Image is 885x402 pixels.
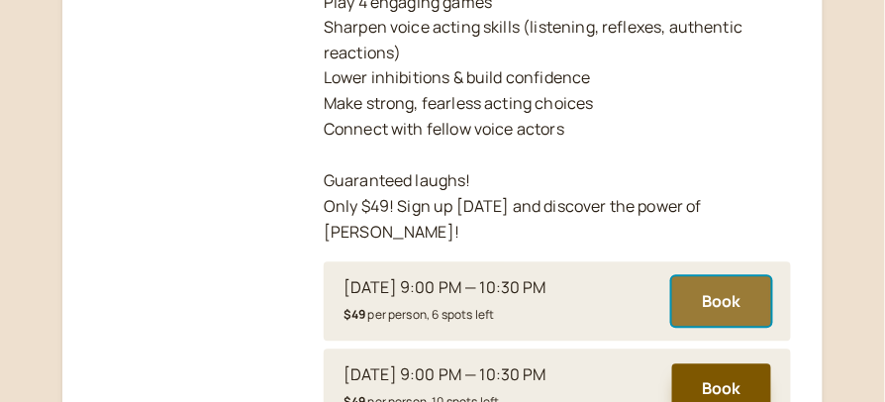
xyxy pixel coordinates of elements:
small: per person, 6 spots left [344,307,495,324]
div: [DATE] 9:00 PM — 10:30 PM [344,363,546,389]
button: Book [672,277,771,327]
b: $49 [344,307,365,324]
div: [DATE] 9:00 PM — 10:30 PM [344,276,546,302]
